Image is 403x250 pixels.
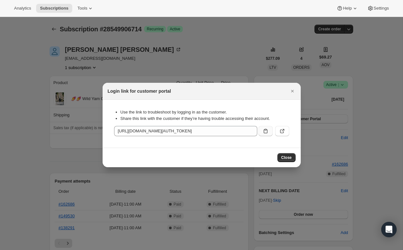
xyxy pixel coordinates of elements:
div: Open Intercom Messenger [381,222,397,237]
span: Analytics [14,6,31,11]
h2: Login link for customer portal [108,88,171,94]
span: Subscriptions [40,6,68,11]
li: Share this link with the customer if they’re having trouble accessing their account. [120,115,289,122]
span: Settings [374,6,389,11]
button: Tools [74,4,97,13]
button: Help [333,4,362,13]
button: Subscriptions [36,4,72,13]
button: Close [288,87,297,96]
button: Settings [363,4,393,13]
button: Analytics [10,4,35,13]
button: Close [277,153,296,162]
li: Use the link to troubleshoot by logging in as the customer. [120,109,289,115]
span: Close [281,155,292,160]
span: Help [343,6,352,11]
span: Tools [77,6,87,11]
